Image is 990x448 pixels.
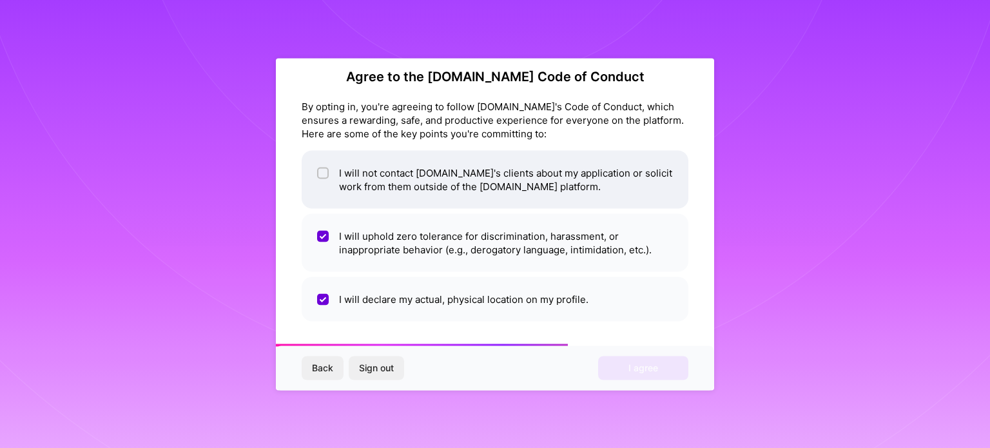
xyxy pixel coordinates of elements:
span: Back [312,362,333,375]
div: By opting in, you're agreeing to follow [DOMAIN_NAME]'s Code of Conduct, which ensures a rewardin... [302,99,688,140]
li: I will not contact [DOMAIN_NAME]'s clients about my application or solicit work from them outside... [302,150,688,208]
li: I will declare my actual, physical location on my profile. [302,277,688,321]
button: Sign out [349,356,404,380]
li: I will uphold zero tolerance for discrimination, harassment, or inappropriate behavior (e.g., der... [302,213,688,271]
span: Sign out [359,362,394,375]
button: Back [302,356,344,380]
h2: Agree to the [DOMAIN_NAME] Code of Conduct [302,68,688,84]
